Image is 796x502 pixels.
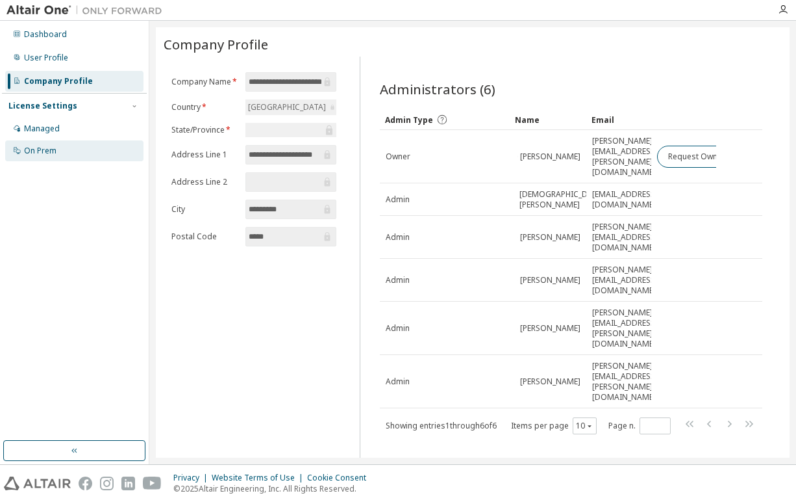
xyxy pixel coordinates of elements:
[8,101,77,111] div: License Settings
[24,76,93,86] div: Company Profile
[171,177,238,187] label: Address Line 2
[608,417,671,434] span: Page n.
[212,473,307,483] div: Website Terms of Use
[4,477,71,490] img: altair_logo.svg
[24,146,56,156] div: On Prem
[657,146,767,168] button: Request Owner Change
[245,99,337,115] div: [GEOGRAPHIC_DATA]
[143,477,162,490] img: youtube.svg
[171,150,238,160] label: Address Line 1
[520,376,580,387] span: [PERSON_NAME]
[592,222,658,253] span: [PERSON_NAME][EMAIL_ADDRESS][DOMAIN_NAME]
[171,102,238,112] label: Country
[24,29,67,40] div: Dashboard
[171,204,238,215] label: City
[386,275,410,285] span: Admin
[171,231,238,242] label: Postal Code
[515,109,580,130] div: Name
[386,376,410,387] span: Admin
[307,473,374,483] div: Cookie Consent
[386,323,410,334] span: Admin
[592,308,658,349] span: [PERSON_NAME][EMAIL_ADDRESS][PERSON_NAME][DOMAIN_NAME]
[164,35,268,53] span: Company Profile
[592,189,658,210] span: [EMAIL_ADDRESS][DOMAIN_NAME]
[173,483,374,494] p: © 2025 Altair Engineering, Inc. All Rights Reserved.
[520,275,580,285] span: [PERSON_NAME]
[519,189,604,210] span: [DEMOGRAPHIC_DATA][PERSON_NAME]
[24,124,60,134] div: Managed
[171,77,238,87] label: Company Name
[121,477,135,490] img: linkedin.svg
[592,361,658,403] span: [PERSON_NAME][EMAIL_ADDRESS][PERSON_NAME][DOMAIN_NAME]
[576,421,593,431] button: 10
[24,53,68,63] div: User Profile
[520,232,580,243] span: [PERSON_NAME]
[100,477,114,490] img: instagram.svg
[171,125,238,135] label: State/Province
[246,100,328,114] div: [GEOGRAPHIC_DATA]
[591,109,646,130] div: Email
[511,417,597,434] span: Items per page
[385,114,433,125] span: Admin Type
[520,152,580,162] span: [PERSON_NAME]
[173,473,212,483] div: Privacy
[386,232,410,243] span: Admin
[386,152,410,162] span: Owner
[386,194,410,205] span: Admin
[380,80,495,98] span: Administrators (6)
[386,420,497,431] span: Showing entries 1 through 6 of 6
[6,4,169,17] img: Altair One
[520,323,580,334] span: [PERSON_NAME]
[592,265,658,296] span: [PERSON_NAME][EMAIL_ADDRESS][DOMAIN_NAME]
[592,136,658,178] span: [PERSON_NAME][EMAIL_ADDRESS][PERSON_NAME][DOMAIN_NAME]
[79,477,92,490] img: facebook.svg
